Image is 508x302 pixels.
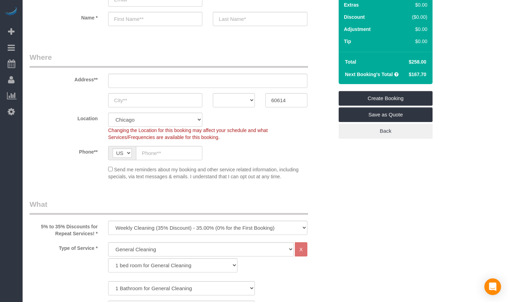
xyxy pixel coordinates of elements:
[409,72,426,77] span: $167.70
[395,38,427,45] div: $0.00
[409,59,426,65] span: $258.00
[484,278,501,295] div: Open Intercom Messenger
[345,72,393,77] strong: Next Booking's Total
[30,52,308,68] legend: Where
[395,1,427,8] div: $0.00
[24,242,103,252] label: Type of Service *
[395,26,427,33] div: $0.00
[339,124,433,138] a: Back
[4,7,18,17] img: Automaid Logo
[24,113,103,122] label: Location
[108,12,202,26] input: First Name**
[395,14,427,21] div: ($0.00)
[344,1,359,8] label: Extras
[24,12,103,21] label: Name *
[344,14,365,21] label: Discount
[265,93,307,107] input: Zip Code**
[344,38,351,45] label: Tip
[339,91,433,106] a: Create Booking
[345,59,356,65] strong: Total
[213,12,307,26] input: Last Name*
[24,221,103,237] label: 5% to 35% Discounts for Repeat Services! *
[108,128,268,140] span: Changing the Location for this booking may affect your schedule and what Services/Frequencies are...
[30,199,308,215] legend: What
[339,107,433,122] a: Save as Quote
[344,26,371,33] label: Adjustment
[108,167,299,179] span: Send me reminders about my booking and other service related information, including specials, via...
